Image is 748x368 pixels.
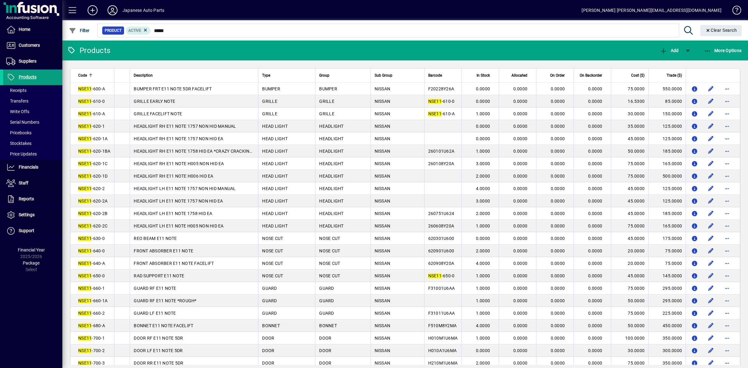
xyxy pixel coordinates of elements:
[19,74,36,79] span: Products
[722,308,732,318] button: More options
[648,108,686,120] td: 150.0000
[375,111,391,116] span: NISSAN
[262,136,288,141] span: HEAD LIGHT
[588,236,602,241] span: 0.0000
[78,124,92,129] em: NSE11
[588,149,602,154] span: 0.0000
[551,86,565,91] span: 0.0000
[6,130,31,135] span: Pricebooks
[551,149,565,154] span: 0.0000
[78,111,92,116] em: NSE11
[18,247,45,252] span: Financial Year
[700,25,742,36] button: Clear
[3,149,62,159] a: Price Updates
[540,72,570,79] div: On Order
[428,236,454,241] span: 620301U600
[375,99,391,104] span: NISSAN
[319,99,334,104] span: GRILLE
[551,161,565,166] span: 0.0000
[428,72,442,79] span: Barcode
[375,211,391,216] span: NISSAN
[78,236,105,241] span: -630-0
[262,198,288,203] span: HEAD LIGHT
[582,5,722,15] div: [PERSON_NAME] [PERSON_NAME][EMAIL_ADDRESS][DOMAIN_NAME]
[428,86,454,91] span: F20228Y26A
[476,223,490,228] span: 1.0000
[706,146,716,156] button: Edit
[78,72,87,79] span: Code
[722,196,732,206] button: More options
[551,111,565,116] span: 0.0000
[134,186,236,191] span: HEADLIGHT LH E11 NOTE 1757 NON HID MANUAL
[648,145,686,157] td: 185.0000
[551,174,565,179] span: 0.0000
[588,99,602,104] span: 0.0000
[319,248,340,253] span: NOSE CUT
[375,186,391,191] span: NISSAN
[78,111,105,116] span: -610-A
[319,86,337,91] span: BUMPER
[513,223,528,228] span: 0.0000
[19,228,34,233] span: Support
[706,283,716,293] button: Edit
[588,124,602,129] span: 0.0000
[3,85,62,96] a: Receipts
[722,296,732,306] button: More options
[611,207,648,220] td: 45.0000
[6,141,31,146] span: Stocktakes
[722,221,732,231] button: More options
[3,38,62,53] a: Customers
[513,99,528,104] span: 0.0000
[706,321,716,331] button: Edit
[648,245,686,257] td: 75.0000
[648,132,686,145] td: 125.0000
[648,182,686,195] td: 125.0000
[319,161,343,166] span: HEADLIGHT
[513,236,528,241] span: 0.0000
[611,108,648,120] td: 30.0000
[134,72,153,79] span: Description
[262,248,283,253] span: NOSE CUT
[551,99,565,104] span: 0.0000
[428,72,458,79] div: Barcode
[551,248,565,253] span: 0.0000
[658,45,680,56] button: Add
[476,124,490,129] span: 0.0000
[722,134,732,144] button: More options
[476,186,490,191] span: 4.0000
[648,95,686,108] td: 85.0000
[722,258,732,268] button: More options
[611,170,648,182] td: 75.0000
[631,72,645,79] span: Cost ($)
[375,86,391,91] span: NISSAN
[19,165,38,170] span: Financials
[6,151,37,156] span: Price Updates
[706,196,716,206] button: Edit
[134,86,212,91] span: BUMPER FRT E11 NOTE 5DR FACELIFT
[78,174,92,179] em: NSE11
[6,98,28,103] span: Transfers
[134,99,175,104] span: GRILLE EARLY NOTE
[513,248,528,253] span: 0.0000
[78,198,108,203] span: -620-2A
[23,260,40,265] span: Package
[722,271,732,281] button: More options
[67,25,91,36] button: Filter
[134,198,223,203] span: HEADLIGHT LH E11 NOTE 1757 NON HID EA
[705,28,737,33] span: Clear Search
[476,248,490,253] span: 2.0000
[3,117,62,127] a: Serial Numbers
[476,111,490,116] span: 1.0000
[611,257,648,270] td: 20.0000
[706,308,716,318] button: Edit
[513,149,528,154] span: 0.0000
[476,161,490,166] span: 3.0000
[3,160,62,175] a: Financials
[134,248,193,253] span: FRONT ABSORBER E11 NOTE
[428,149,455,154] span: 260101U62A
[78,86,105,91] span: -600-A
[262,99,277,104] span: GRILLE
[722,96,732,106] button: More options
[134,124,236,129] span: HEADLIGHT RH E11 NOTE 1757 NON HID MANUAL
[134,223,223,228] span: HEADLIGHT LH E11 NOTE H005 NON HID EA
